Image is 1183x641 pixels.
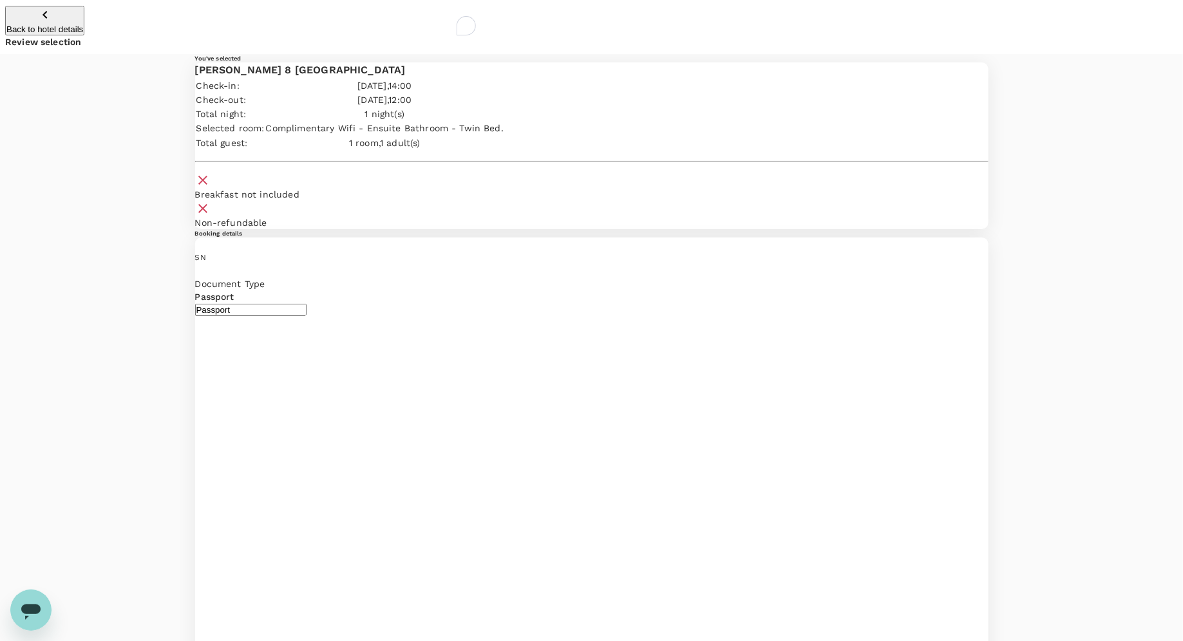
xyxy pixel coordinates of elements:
span: : [243,95,246,105]
h6: You've selected [195,54,989,62]
table: simple table [195,78,505,150]
p: 1 room , 1 adult(s) [266,136,504,149]
div: Breakfast not included [195,188,989,201]
p: [PERSON_NAME] 8 [GEOGRAPHIC_DATA] [195,62,989,78]
span: Total guest [196,138,245,148]
span: Document Type [195,279,265,289]
span: Check-out [196,95,243,105]
div: Non-refundable [195,216,989,229]
span: Selected room [196,123,262,133]
span: : [261,123,264,133]
p: Complimentary Wifi - Ensuite Bathroom - Twin Bed. [266,122,504,135]
p: Suphakit [195,265,989,277]
iframe: Button to launch messaging window [10,590,52,631]
span: : [243,109,246,119]
span: : [245,138,247,148]
p: Back to hotel details [6,24,83,34]
span: Total night [196,109,244,119]
div: Review selection [5,35,1178,48]
button: Back to hotel details [5,6,84,35]
span: Lead traveller : [195,239,260,249]
h6: Booking details [195,229,989,237]
p: [DATE] , 12:00 [266,93,504,106]
p: Passport [195,290,989,303]
p: 1 night(s) [266,107,504,120]
span: : [237,80,240,91]
span: SN [195,253,206,262]
p: [DATE] , 14:00 [266,79,504,92]
span: Check-in [196,80,237,91]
